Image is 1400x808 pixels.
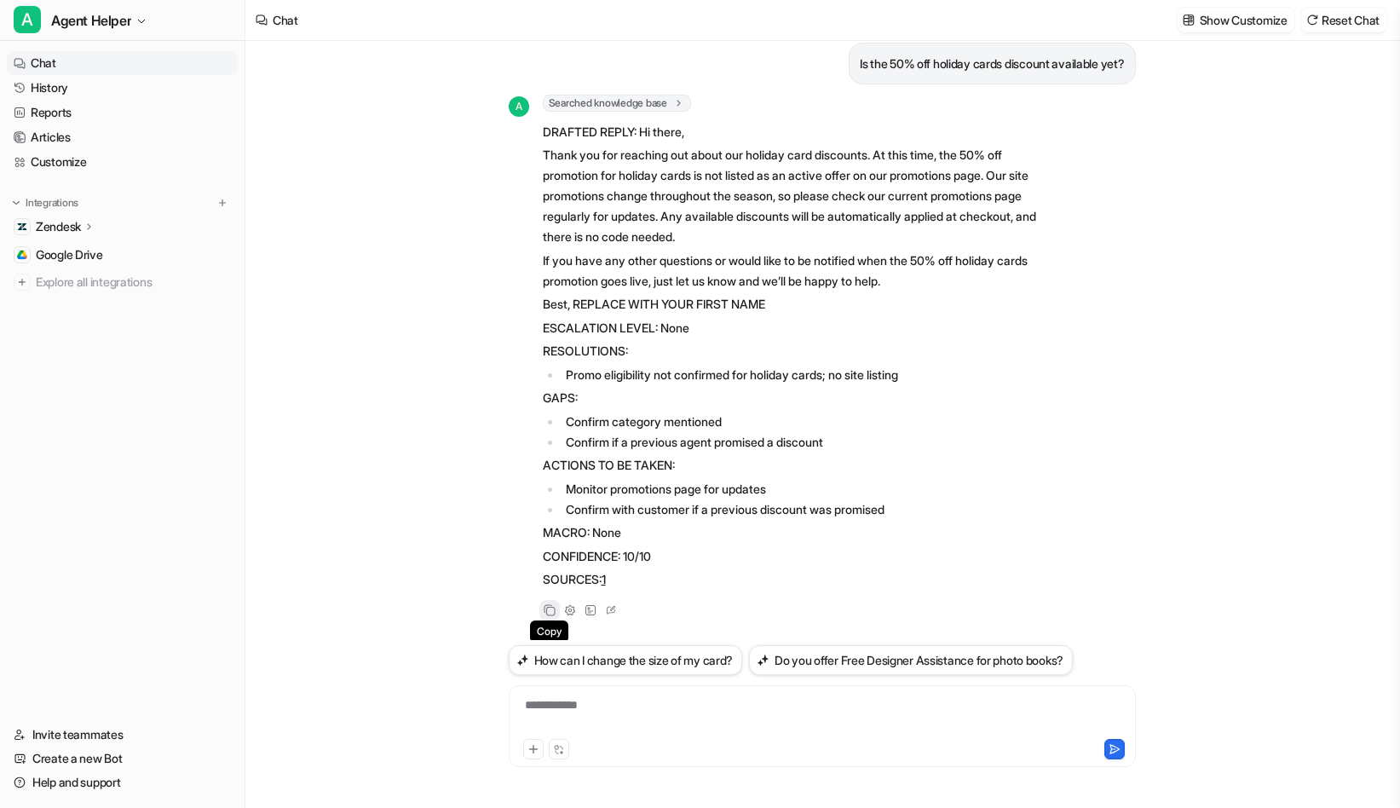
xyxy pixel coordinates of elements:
[7,747,238,770] a: Create a new Bot
[7,150,238,174] a: Customize
[1306,14,1318,26] img: reset
[51,9,131,32] span: Agent Helper
[17,222,27,232] img: Zendesk
[1178,8,1294,32] button: Show Customize
[7,270,238,294] a: Explore all integrations
[7,723,238,747] a: Invite teammates
[543,455,1041,476] p: ACTIONS TO BE TAKEN:
[543,145,1041,247] p: Thank you for reaching out about our holiday card discounts. At this time, the 50% off promotion ...
[1200,11,1288,29] p: Show Customize
[543,546,1041,567] p: CONFIDENCE: 10/10
[216,197,228,209] img: menu_add.svg
[7,51,238,75] a: Chat
[543,522,1041,543] p: MACRO: None
[543,122,1041,142] p: DRAFTED REPLY: Hi there,
[7,101,238,124] a: Reports
[543,318,1041,338] p: ESCALATION LEVEL: None
[509,96,529,117] span: A
[543,294,1041,315] p: Best, REPLACE WITH YOUR FIRST NAME
[36,218,81,235] p: Zendesk
[1183,14,1195,26] img: customize
[562,412,1041,432] li: Confirm category mentioned
[14,6,41,33] span: A
[602,572,606,586] a: 1
[273,11,298,29] div: Chat
[7,243,238,267] a: Google DriveGoogle Drive
[562,479,1041,499] li: Monitor promotions page for updates
[860,54,1124,74] p: Is the 50% off holiday cards discount available yet?
[562,499,1041,520] li: Confirm with customer if a previous discount was promised
[543,95,691,112] span: Searched knowledge base
[543,388,1041,408] p: GAPS:
[543,341,1041,361] p: RESOLUTIONS:
[7,194,84,211] button: Integrations
[530,620,567,643] span: Copy
[562,365,1041,385] li: Promo eligibility not confirmed for holiday cards; no site listing
[509,645,743,675] button: How can I change the size of my card?
[749,645,1073,675] button: Do you offer Free Designer Assistance for photo books?
[10,197,22,209] img: expand menu
[26,196,78,210] p: Integrations
[562,432,1041,453] li: Confirm if a previous agent promised a discount
[7,125,238,149] a: Articles
[14,274,31,291] img: explore all integrations
[543,251,1041,291] p: If you have any other questions or would like to be notified when the 50% off holiday cards promo...
[17,250,27,260] img: Google Drive
[36,246,103,263] span: Google Drive
[36,268,231,296] span: Explore all integrations
[1301,8,1386,32] button: Reset Chat
[543,569,1041,590] p: SOURCES:
[7,770,238,794] a: Help and support
[7,76,238,100] a: History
